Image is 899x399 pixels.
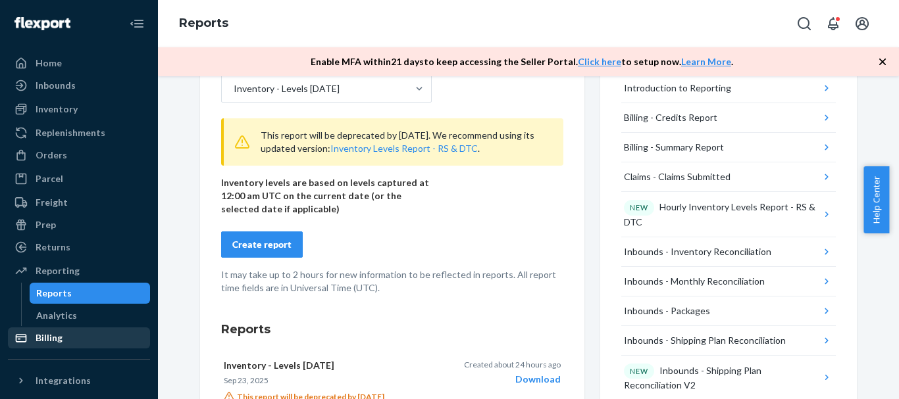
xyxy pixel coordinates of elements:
[624,82,731,95] div: Introduction to Reporting
[624,111,717,124] div: Billing - Credits Report
[621,103,836,133] button: Billing - Credits Report
[8,260,150,281] a: Reporting
[624,334,786,347] div: Inbounds - Shipping Plan Reconciliation
[624,200,821,229] div: Hourly Inventory Levels Report - RS & DTC
[36,241,70,254] div: Returns
[124,11,150,37] button: Close Navigation
[8,370,150,391] button: Integrations
[621,267,836,296] button: Inbounds - Monthly Reconciliation
[8,75,150,96] a: Inbounds
[36,172,63,185] div: Parcel
[621,133,836,162] button: Billing - Summary Report
[621,237,836,267] button: Inbounds - Inventory Reconciliation
[36,196,68,209] div: Freight
[621,296,836,326] button: Inbounds - Packages
[8,53,150,74] a: Home
[624,304,710,317] div: Inbounds - Packages
[8,327,150,348] a: Billing
[621,74,836,103] button: Introduction to Reporting
[36,103,78,116] div: Inventory
[464,359,561,370] p: Created about 24 hours ago
[464,373,561,386] div: Download
[232,238,292,251] div: Create report
[791,11,817,37] button: Open Search Box
[221,321,563,338] h3: Reports
[224,359,446,372] p: Inventory - Levels [DATE]
[36,309,77,322] div: Analytics
[624,245,771,258] div: Inbounds - Inventory Reconciliation
[221,176,432,216] p: Inventory levels are based on levels captured at 12:00 am UTC on the current date (or the selecte...
[30,305,151,326] a: Analytics
[36,57,62,70] div: Home
[36,126,105,139] div: Replenishments
[863,166,889,233] button: Help Center
[30,283,151,304] a: Reports
[261,129,534,154] span: This report will be deprecated by [DATE]. We recommend using its updated version: .
[14,17,70,30] img: Flexport logo
[330,142,478,155] button: Inventory Levels Report - RS & DTC
[8,99,150,120] a: Inventory
[36,218,56,231] div: Prep
[36,264,80,277] div: Reporting
[8,214,150,235] a: Prep
[630,366,648,377] p: NEW
[179,16,228,30] a: Reports
[630,202,648,213] p: NEW
[621,326,836,356] button: Inbounds - Shipping Plan Reconciliation
[224,375,269,385] time: Sep 23, 2025
[221,268,563,294] p: It may take up to 2 hours for new information to be reflected in reports. All report time fields ...
[168,5,239,43] ol: breadcrumbs
[234,82,340,95] div: Inventory - Levels [DATE]
[621,162,836,192] button: Claims - Claims Submitted
[221,231,303,258] button: Create report
[624,170,731,183] div: Claims - Claims Submitted
[36,287,72,300] div: Reports
[621,192,836,237] button: NEWHourly Inventory Levels Report - RS & DTC
[36,331,63,344] div: Billing
[36,149,67,162] div: Orders
[8,168,150,189] a: Parcel
[624,141,724,154] div: Billing - Summary Report
[681,56,731,67] a: Learn More
[8,122,150,143] a: Replenishments
[849,11,875,37] button: Open account menu
[624,364,821,392] div: Inbounds - Shipping Plan Reconciliation V2
[820,11,846,37] button: Open notifications
[578,56,621,67] a: Click here
[36,79,76,92] div: Inbounds
[624,275,765,288] div: Inbounds - Monthly Reconciliation
[8,192,150,213] a: Freight
[8,145,150,166] a: Orders
[8,237,150,258] a: Returns
[36,374,91,387] div: Integrations
[311,55,733,68] p: Enable MFA within 21 days to keep accessing the Seller Portal. to setup now. .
